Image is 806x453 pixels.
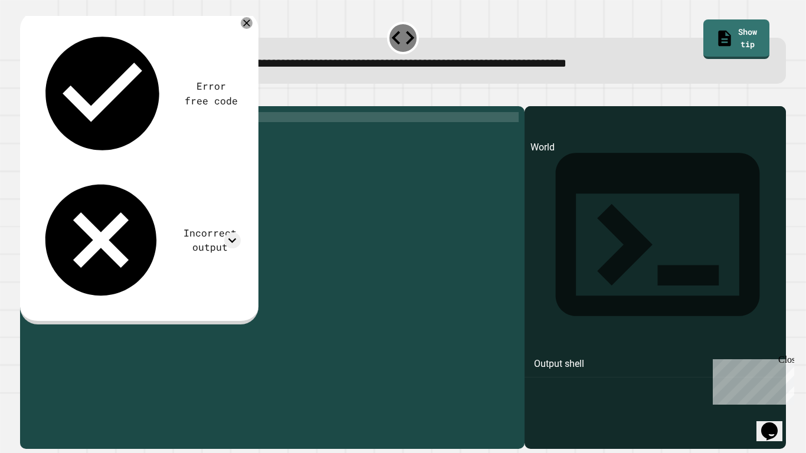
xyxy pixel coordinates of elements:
div: World [530,140,780,449]
div: Error free code [182,79,241,108]
div: Chat with us now!Close [5,5,81,75]
iframe: chat widget [756,406,794,441]
iframe: chat widget [708,354,794,405]
div: Incorrect output [179,226,241,255]
a: Show tip [703,19,769,59]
